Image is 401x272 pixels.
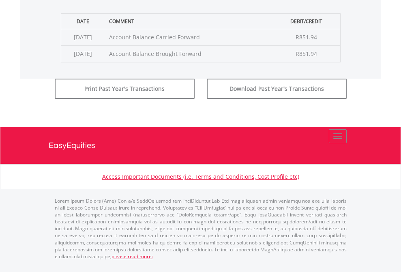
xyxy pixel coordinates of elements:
span: R851.94 [296,33,317,41]
p: Lorem Ipsum Dolors (Ame) Con a/e SeddOeiusmod tem InciDiduntut Lab Etd mag aliquaen admin veniamq... [55,197,347,260]
td: [DATE] [61,45,105,62]
a: please read more: [112,253,153,260]
th: Comment [105,13,273,29]
a: EasyEquities [49,127,353,164]
th: Date [61,13,105,29]
th: Debit/Credit [273,13,340,29]
a: Access Important Documents (i.e. Terms and Conditions, Cost Profile etc) [102,173,299,180]
button: Download Past Year's Transactions [207,79,347,99]
td: Account Balance Carried Forward [105,29,273,45]
td: [DATE] [61,29,105,45]
td: Account Balance Brought Forward [105,45,273,62]
button: Print Past Year's Transactions [55,79,195,99]
span: R851.94 [296,50,317,58]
